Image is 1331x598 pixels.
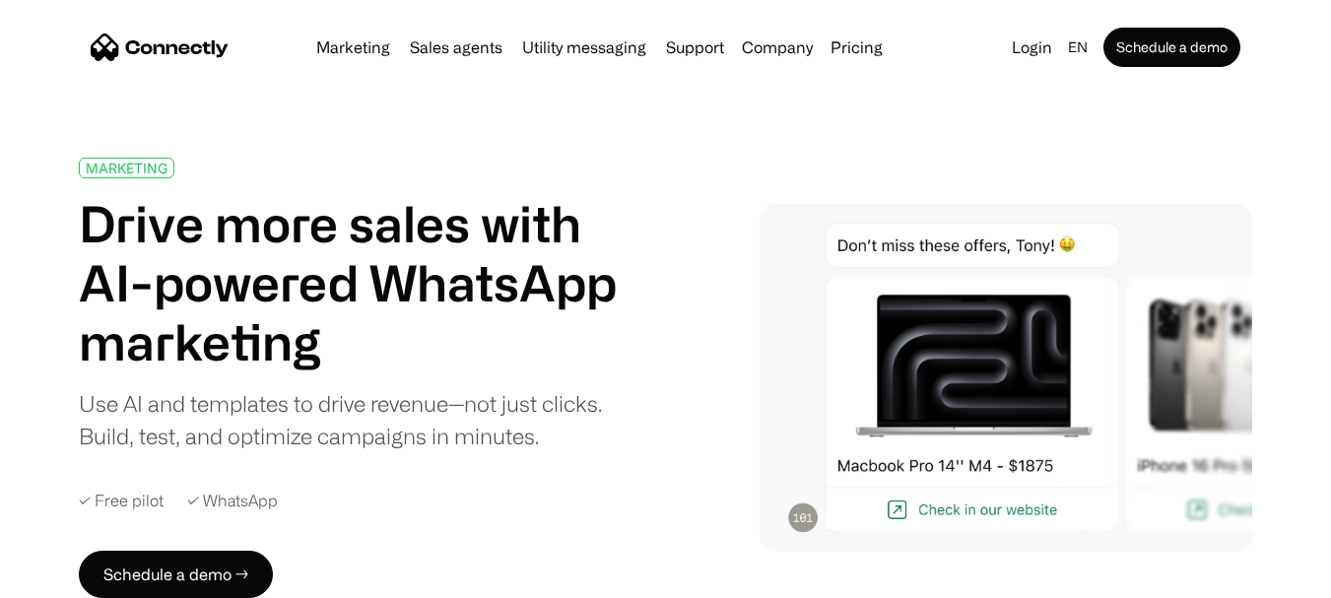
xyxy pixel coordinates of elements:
div: ✓ Free pilot [79,492,164,510]
a: Pricing [823,39,891,55]
ul: Language list [39,564,118,591]
a: home [91,33,229,62]
div: ✓ WhatsApp [187,492,278,510]
aside: Language selected: English [20,562,118,591]
div: Company [742,33,813,61]
div: MARKETING [86,161,167,175]
a: Support [658,39,732,55]
a: Sales agents [402,39,510,55]
a: Marketing [308,39,398,55]
a: Schedule a demo [1103,28,1240,67]
div: en [1068,33,1088,61]
div: Use AI and templates to drive revenue—not just clicks. Build, test, and optimize campaigns in min... [79,387,658,452]
h1: Drive more sales with AI-powered WhatsApp marketing [79,194,658,371]
a: Utility messaging [514,39,654,55]
div: Company [736,33,819,61]
div: en [1060,33,1099,61]
a: Login [1004,33,1060,61]
a: Schedule a demo → [79,551,273,598]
